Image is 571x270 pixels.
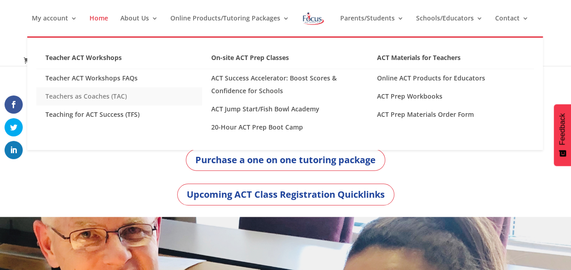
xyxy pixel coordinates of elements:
a: ACT Success Accelerator: Boost Scores & Confidence for Schools [202,69,368,100]
a: Online Products/Tutoring Packages [170,15,289,36]
a: Upcoming ACT Class Registration Quicklinks [177,184,394,205]
a: ACT Prep Workbooks [368,87,534,105]
a: Teaching for ACT Success (TFS) [36,105,202,124]
img: Focus on Learning [302,10,325,27]
a: 20-Hour ACT Prep Boot Camp [202,118,368,136]
button: Feedback - Show survey [554,104,571,166]
a: ACT Prep Materials Order Form [368,105,534,124]
a: Teacher ACT Workshops [36,51,202,69]
a: ACT Jump Start/Fish Bowl Academy [202,100,368,118]
a: Purchase a one on one tutoring package [186,149,385,171]
a: Parents/Students [340,15,403,36]
a: Schools/Educators [416,15,482,36]
a: On-site ACT Prep Classes [202,51,368,69]
a: Home [89,15,108,36]
a: About Us [120,15,158,36]
span: Feedback [558,113,566,145]
a: Teachers as Coaches (TAC) [36,87,202,105]
a: Teacher ACT Workshops FAQs [36,69,202,87]
a: Online ACT Products for Educators [368,69,534,87]
a: Contact [495,15,528,36]
a: My account [32,15,77,36]
a: ACT Materials for Teachers [368,51,534,69]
